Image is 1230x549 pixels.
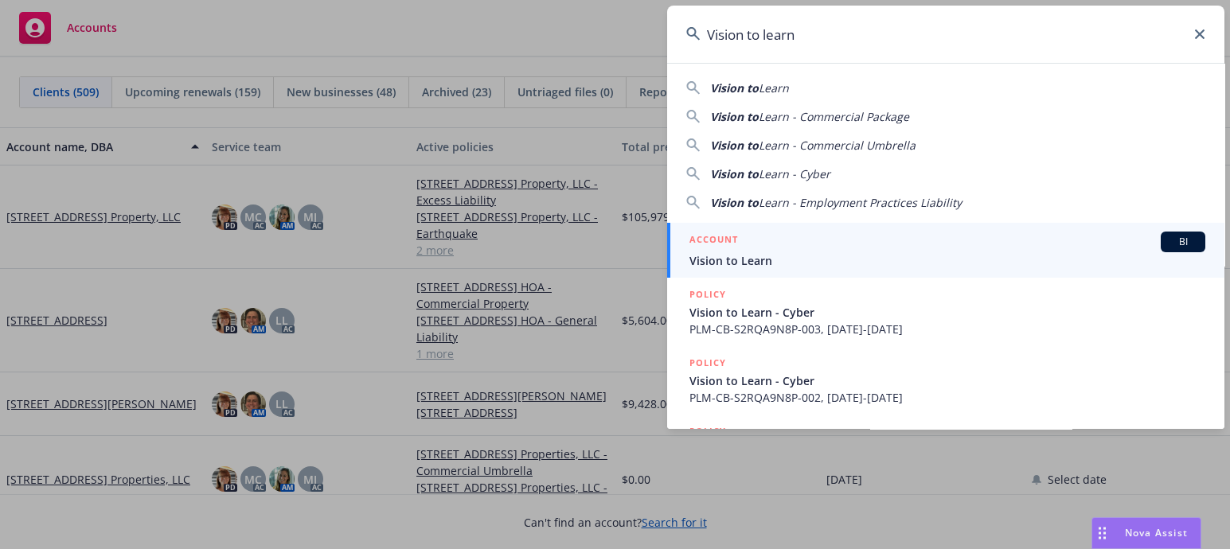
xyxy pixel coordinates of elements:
span: Vision to [710,166,759,181]
span: Vision to [710,80,759,95]
span: PLM-CB-S2RQA9N8P-003, [DATE]-[DATE] [689,321,1205,337]
h5: POLICY [689,355,726,371]
span: Learn - Cyber [759,166,830,181]
a: POLICYVision to Learn - CyberPLM-CB-S2RQA9N8P-002, [DATE]-[DATE] [667,346,1224,415]
span: Vision to [710,195,759,210]
span: Vision to [710,109,759,124]
span: Learn - Commercial Umbrella [759,138,916,153]
h5: POLICY [689,423,726,439]
h5: POLICY [689,286,726,302]
span: PLM-CB-S2RQA9N8P-002, [DATE]-[DATE] [689,389,1205,406]
span: Learn [759,80,789,95]
a: POLICYVision to Learn - CyberPLM-CB-S2RQA9N8P-003, [DATE]-[DATE] [667,278,1224,346]
div: Drag to move [1092,518,1112,548]
span: Vision to Learn [689,252,1205,269]
span: Learn - Employment Practices Liability [759,195,962,210]
span: Learn - Commercial Package [759,109,909,124]
span: Nova Assist [1125,526,1188,539]
a: POLICY [667,415,1224,483]
span: Vision to Learn - Cyber [689,304,1205,321]
span: Vision to [710,138,759,153]
button: Nova Assist [1091,517,1201,549]
span: Vision to Learn - Cyber [689,372,1205,389]
a: ACCOUNTBIVision to Learn [667,223,1224,278]
input: Search... [667,6,1224,63]
h5: ACCOUNT [689,232,738,251]
span: BI [1167,235,1199,249]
